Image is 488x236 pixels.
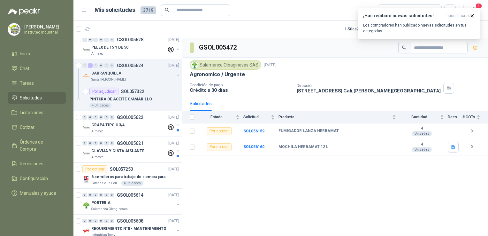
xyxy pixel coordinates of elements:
div: 0 [93,37,98,42]
div: 0 [82,63,87,68]
img: Company Logo [82,176,90,183]
div: Por cotizar [82,165,107,173]
b: MOCHILA HERBAMAT 12 L [278,145,328,150]
div: 0 [99,37,103,42]
div: 0 [110,141,114,146]
p: [PERSON_NAME] [24,25,64,29]
p: Condición de pago [190,83,292,87]
div: Todas [382,7,395,14]
a: Remisiones [8,158,66,170]
b: 4 [400,142,444,147]
div: Por cotizar [207,127,232,135]
th: Cantidad [400,111,448,123]
a: SOL056160 [243,145,264,149]
div: 1 - 50 de 2270 [345,24,386,34]
p: [DATE] [168,114,179,121]
div: 0 [93,141,98,146]
div: 0 [93,193,98,197]
a: Chat [8,62,66,75]
p: Los compradores han publicado nuevas solicitudes en tus categorías. [363,22,475,34]
h3: GSOL005472 [199,43,238,52]
div: 4 Unidades [89,103,111,108]
img: Logo peakr [8,8,40,15]
b: 0 [462,128,480,134]
a: Manuales y ayuda [8,187,66,199]
span: Configuración [20,175,48,182]
a: Configuración [8,172,66,185]
p: REQUERIMIENTO N°8 - MANTENIMIENTO [91,226,166,232]
p: Agronomico / Urgente [190,71,245,78]
a: 0 0 0 0 0 0 GSOL005621[DATE] Company LogoCLAVIJA Y CINTA AISLANTEAlmatec [82,139,180,160]
b: 4 [400,126,444,131]
p: Almatec [91,155,103,160]
span: # COTs [462,115,475,119]
span: Solicitud [243,115,270,119]
span: Manuales y ayuda [20,190,56,197]
div: 0 [93,115,98,120]
img: Company Logo [191,61,198,68]
button: ¡Has recibido nuevas solicitudes!hace 2 horas Los compradores han publicado nuevas solicitudes en... [358,8,480,39]
b: SOL056159 [243,129,264,133]
span: Tareas [20,80,34,87]
div: 0 [93,219,98,223]
span: Cotizar [20,124,34,131]
img: Company Logo [82,124,90,131]
p: [STREET_ADDRESS] Cali , [PERSON_NAME][GEOGRAPHIC_DATA] [297,88,441,93]
div: 0 [104,193,109,197]
div: 0 [110,193,114,197]
b: FUMIGADOR LANZA HERBAMAT [278,129,339,134]
span: Remisiones [20,160,43,167]
span: Estado [199,115,234,119]
p: Santa [PERSON_NAME] [91,77,126,82]
a: 0 0 0 0 0 0 GSOL005614[DATE] Company LogoPORTERIASalamanca Oleaginosas SAS [82,191,180,212]
div: 0 [88,141,93,146]
span: hace 2 horas [446,13,470,19]
span: Órdenes de Compra [20,138,60,153]
div: 0 [104,37,109,42]
p: GRAPA TIPO U 3/4 [91,122,125,128]
button: 4 [469,4,480,16]
div: Salamanca Oleaginosas SAS [190,60,261,70]
div: 0 [99,193,103,197]
img: Company Logo [8,23,20,35]
b: 0 [462,144,480,150]
p: Salamanca Oleaginosas SAS [91,207,132,212]
div: 0 [99,63,103,68]
p: [DATE] [168,140,179,146]
a: Tareas [8,77,66,89]
div: 0 [110,63,114,68]
span: 4 [475,3,482,9]
p: CLAVIJA Y CINTA AISLANTE [91,148,144,154]
div: Unidades [412,131,432,136]
a: Licitaciones [8,106,66,119]
div: 1 [88,63,93,68]
div: 0 [82,219,87,223]
span: 3719 [141,6,156,14]
th: Docs [448,111,462,123]
div: 0 [99,141,103,146]
a: Inicio [8,48,66,60]
div: 0 [88,219,93,223]
p: [DATE] [264,62,277,68]
div: 0 [88,37,93,42]
h1: Mis solicitudes [95,5,135,15]
p: Almatec [91,129,103,134]
div: 6 Unidades [121,181,143,186]
p: [DATE] [168,192,179,198]
h3: ¡Has recibido nuevas solicitudes! [363,13,444,19]
th: Solicitud [243,111,278,123]
p: SOL057253 [110,167,133,171]
p: Almatec [91,51,103,56]
div: 0 [82,37,87,42]
div: Solicitudes [190,100,212,107]
p: [DATE] [168,37,179,43]
span: search [402,45,407,50]
div: 0 [110,115,114,120]
p: BARRANQUILLA [91,70,121,76]
img: Company Logo [82,201,90,209]
p: GSOL005622 [117,115,143,120]
div: 0 [93,63,98,68]
p: Gimnasio La Colina [91,181,120,186]
div: 0 [82,193,87,197]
